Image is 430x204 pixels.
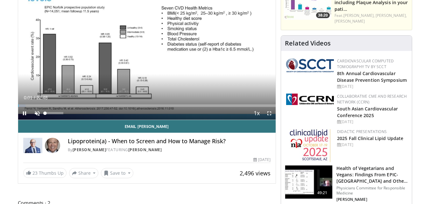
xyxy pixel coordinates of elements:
[337,135,403,141] a: 2025 Fall Clinical Lipid Update
[285,165,332,199] img: 606f2b51-b844-428b-aa21-8c0c72d5a896.150x105_q85_crop-smart_upscale.jpg
[34,95,35,100] span: /
[23,168,67,178] a: 23 Thumbs Up
[337,142,407,148] div: [DATE]
[337,84,407,89] div: [DATE]
[18,104,276,107] div: Progress Bar
[24,95,32,100] span: 0:01
[286,58,334,72] img: 51a70120-4f25-49cc-93a4-67582377e75f.png.150x105_q85_autocrop_double_scale_upscale_version-0.2.png
[337,119,407,125] div: [DATE]
[128,147,162,152] a: [PERSON_NAME]
[285,39,331,47] h4: Related Videos
[337,58,394,69] a: Cardiovascular Computed Tomography TV by SCCT
[337,129,407,135] div: Didactic Presentations
[68,147,271,153] div: By FEATURING
[286,94,334,105] img: a04ee3ba-8487-4636-b0fb-5e8d268f3737.png.150x105_q85_autocrop_double_scale_upscale_version-0.2.png
[336,165,408,184] h3: Health of Vegetarians and Vegans: Findings From EPIC-[GEOGRAPHIC_DATA] and Othe…
[343,13,375,18] a: [PERSON_NAME],
[45,112,63,114] div: Volume Level
[23,138,42,153] img: Dr. Robert S. Rosenson
[36,95,47,100] span: 22:48
[68,138,271,145] h4: Lipoprotein(a) - When to Screen and How to Manage Risk?
[18,120,276,133] a: Email [PERSON_NAME]
[337,94,407,105] a: Collaborative CME and Research Network (CCRN)
[31,107,44,120] button: Unmute
[101,168,133,178] button: Save to
[240,169,271,177] span: 2,496 views
[69,168,99,178] button: Share
[337,106,398,118] a: South Asian Cardiovascular Conference 2025
[337,70,407,83] a: 8th Annual Cardiovascular Disease Prevention Symposium
[263,107,276,120] button: Fullscreen
[32,170,38,176] span: 23
[376,13,407,18] a: [PERSON_NAME],
[253,157,271,163] div: [DATE]
[73,147,106,152] a: [PERSON_NAME]
[45,138,60,153] img: Avatar
[315,190,330,196] span: 49:21
[336,186,408,196] p: Physicians Committee for Responsible Medicine
[335,13,409,24] div: Feat.
[290,129,331,162] img: d65bce67-f81a-47c5-b47d-7b8806b59ca8.jpg.150x105_q85_autocrop_double_scale_upscale_version-0.2.jpg
[316,12,330,18] span: 38:20
[336,197,408,202] p: [PERSON_NAME]
[250,107,263,120] button: Playback Rate
[18,107,31,120] button: Pause
[335,18,365,24] a: [PERSON_NAME]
